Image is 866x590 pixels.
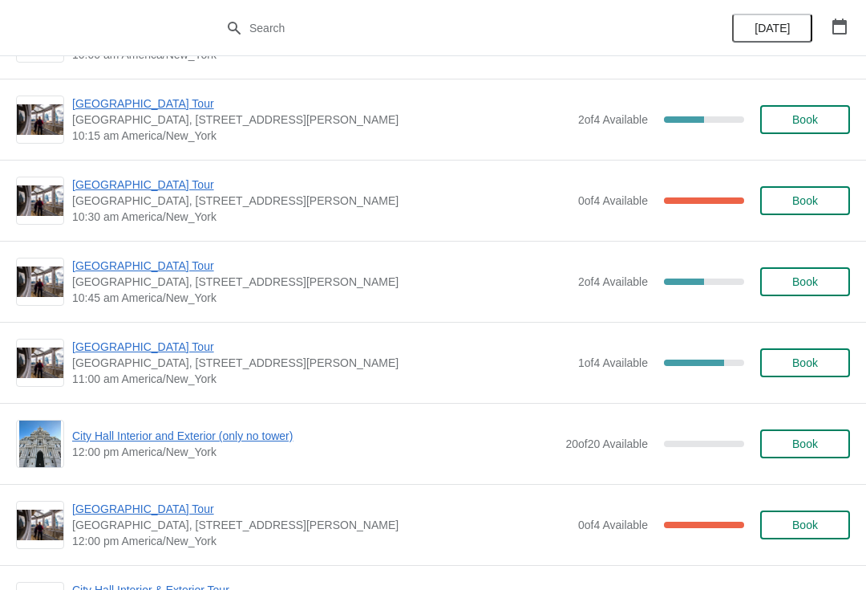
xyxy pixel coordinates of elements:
img: City Hall Tower Tour | City Hall Visitor Center, 1400 John F Kennedy Boulevard Suite 121, Philade... [17,104,63,136]
img: City Hall Interior and Exterior (only no tower) | | 12:00 pm America/New_York [19,421,62,467]
button: Book [760,348,850,377]
button: [DATE] [732,14,812,43]
button: Book [760,105,850,134]
span: 1 of 4 Available [578,356,648,369]
span: 12:00 pm America/New_York [72,444,557,460]
span: 0 of 4 Available [578,194,648,207]
span: 0 of 4 Available [578,519,648,531]
span: 2 of 4 Available [578,113,648,126]
span: 10:30 am America/New_York [72,209,570,225]
span: Book [792,356,818,369]
input: Search [249,14,649,43]
button: Book [760,429,850,458]
span: Book [792,275,818,288]
span: [GEOGRAPHIC_DATA], [STREET_ADDRESS][PERSON_NAME] [72,193,570,209]
img: City Hall Tower Tour | City Hall Visitor Center, 1400 John F Kennedy Boulevard Suite 121, Philade... [17,348,63,379]
span: 2 of 4 Available [578,275,648,288]
span: Book [792,194,818,207]
span: 12:00 pm America/New_York [72,533,570,549]
span: [GEOGRAPHIC_DATA] Tour [72,96,570,112]
img: City Hall Tower Tour | City Hall Visitor Center, 1400 John F Kennedy Boulevard Suite 121, Philade... [17,267,63,298]
span: [GEOGRAPHIC_DATA] Tour [72,258,570,274]
span: 20 of 20 Available [565,437,648,450]
img: City Hall Tower Tour | City Hall Visitor Center, 1400 John F Kennedy Boulevard Suite 121, Philade... [17,510,63,541]
span: Book [792,519,818,531]
span: 10:45 am America/New_York [72,290,570,306]
span: 11:00 am America/New_York [72,371,570,387]
span: Book [792,437,818,450]
span: Book [792,113,818,126]
button: Book [760,267,850,296]
span: [GEOGRAPHIC_DATA], [STREET_ADDRESS][PERSON_NAME] [72,355,570,371]
span: City Hall Interior and Exterior (only no tower) [72,428,557,444]
span: [GEOGRAPHIC_DATA] Tour [72,177,570,193]
span: [GEOGRAPHIC_DATA] Tour [72,501,570,517]
span: [GEOGRAPHIC_DATA], [STREET_ADDRESS][PERSON_NAME] [72,274,570,290]
span: [GEOGRAPHIC_DATA], [STREET_ADDRESS][PERSON_NAME] [72,517,570,533]
img: City Hall Tower Tour | City Hall Visitor Center, 1400 John F Kennedy Boulevard Suite 121, Philade... [17,185,63,217]
span: [GEOGRAPHIC_DATA] Tour [72,339,570,355]
span: [GEOGRAPHIC_DATA], [STREET_ADDRESS][PERSON_NAME] [72,112,570,128]
button: Book [760,511,850,539]
span: [DATE] [755,22,790,35]
span: 10:15 am America/New_York [72,128,570,144]
button: Book [760,186,850,215]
